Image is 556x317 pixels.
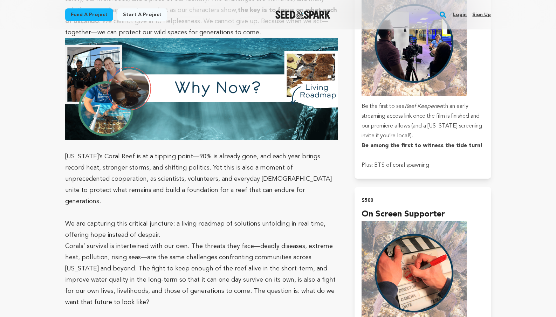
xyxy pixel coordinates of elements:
p: We are capturing this critical juncture: a living roadmap of solutions unfolding in real time, of... [65,218,338,241]
a: Sign up [472,9,491,20]
em: Reef Keepers [405,104,438,109]
p: [US_STATE]’s Coral Reef is at a tipping point—90% is already gone, and each year brings record he... [65,151,338,207]
a: Login [453,9,467,20]
img: 1755740754-Whynow.png [65,38,338,140]
p: Be the first to see with an early streaming access link once the film is finished and our premier... [362,102,484,141]
h4: On Screen Supporter [362,208,484,221]
p: Plus: BTS of coral spawning [362,160,484,170]
img: Seed&Spark Logo Dark Mode [275,11,330,19]
a: Fund a project [65,8,113,21]
a: Seed&Spark Homepage [275,11,330,19]
p: Corals’ survival is intertwined with our own. The threats they face—deadly diseases, extreme heat... [65,241,338,308]
strong: Be among the first to witness the tide turn! [362,143,482,149]
a: Start a project [117,8,167,21]
h2: $500 [362,195,484,205]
